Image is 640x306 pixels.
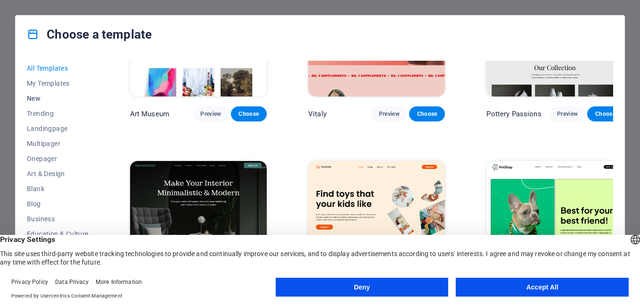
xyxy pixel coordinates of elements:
[27,170,89,177] span: Art & Design
[27,200,89,208] span: Blog
[409,106,445,121] button: Choose
[27,106,89,121] button: Trending
[308,161,445,287] img: Toyland
[27,166,89,181] button: Art & Design
[595,110,615,118] span: Choose
[27,64,89,72] span: All Templates
[550,106,585,121] button: Preview
[193,106,229,121] button: Preview
[587,106,623,121] button: Choose
[27,185,89,193] span: Blank
[27,125,89,132] span: Landingpage
[27,196,89,211] button: Blog
[27,211,89,226] button: Business
[379,110,400,118] span: Preview
[308,109,327,119] p: Vitaly
[238,110,259,118] span: Choose
[27,136,89,151] button: Multipager
[130,161,267,287] img: Home Decor
[27,110,89,117] span: Trending
[371,106,407,121] button: Preview
[557,110,578,118] span: Preview
[417,110,437,118] span: Choose
[27,140,89,147] span: Multipager
[27,95,89,102] span: New
[27,151,89,166] button: Onepager
[27,215,89,223] span: Business
[27,61,89,76] button: All Templates
[486,109,541,119] p: Pottery Passions
[27,155,89,162] span: Onepager
[200,110,221,118] span: Preview
[27,181,89,196] button: Blank
[486,161,623,287] img: Pet Shop
[231,106,267,121] button: Choose
[130,109,169,119] p: Art Museum
[27,230,89,238] span: Education & Culture
[27,27,152,42] h4: Choose a template
[27,226,89,242] button: Education & Culture
[27,76,89,91] button: My Templates
[27,121,89,136] button: Landingpage
[27,80,89,87] span: My Templates
[27,91,89,106] button: New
